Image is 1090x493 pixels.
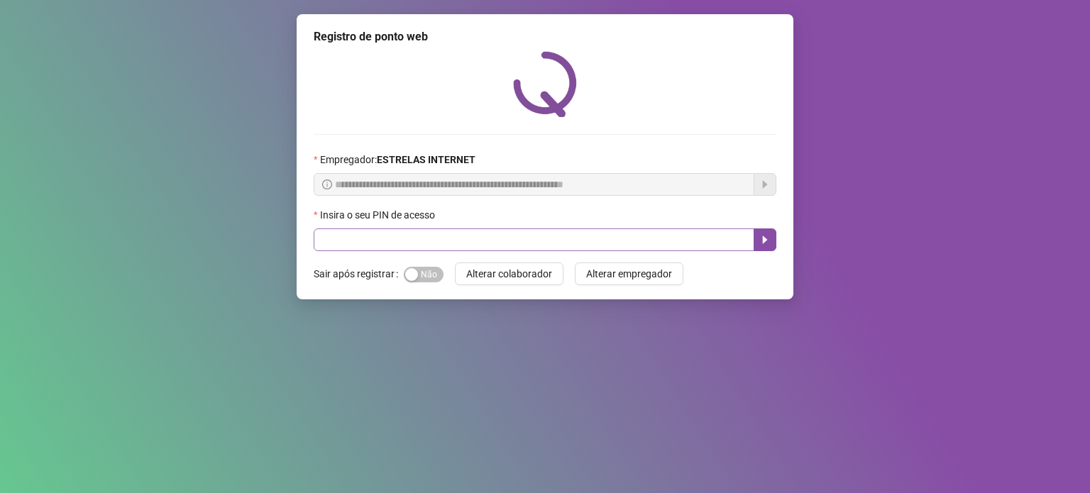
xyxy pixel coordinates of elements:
[455,262,563,285] button: Alterar colaborador
[314,207,444,223] label: Insira o seu PIN de acesso
[575,262,683,285] button: Alterar empregador
[320,152,475,167] span: Empregador :
[466,266,552,282] span: Alterar colaborador
[322,179,332,189] span: info-circle
[759,234,771,245] span: caret-right
[586,266,672,282] span: Alterar empregador
[314,28,776,45] div: Registro de ponto web
[314,262,404,285] label: Sair após registrar
[513,51,577,117] img: QRPoint
[377,154,475,165] strong: ESTRELAS INTERNET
